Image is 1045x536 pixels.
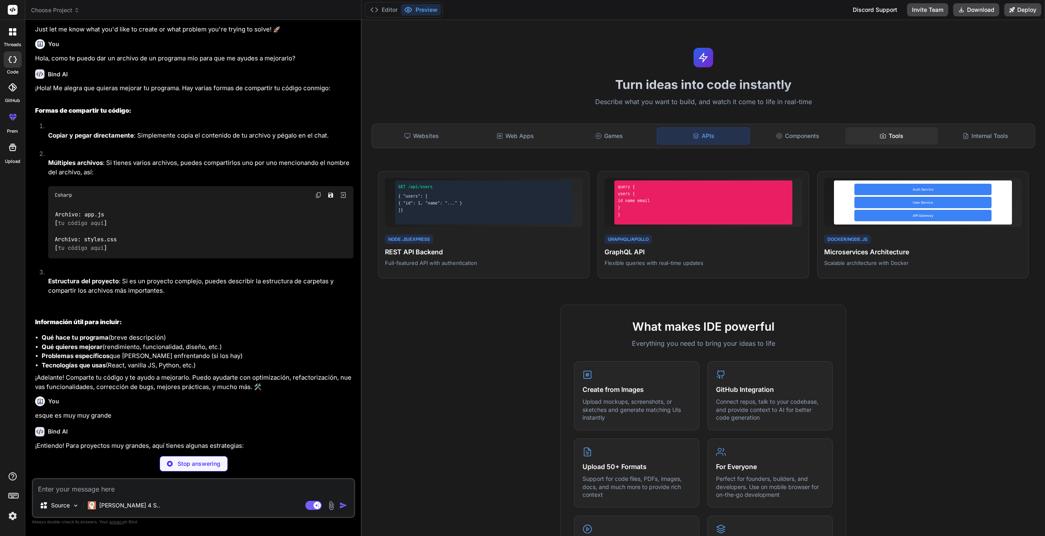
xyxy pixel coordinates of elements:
[1004,3,1041,16] button: Deploy
[375,127,467,145] div: Websites
[367,97,1040,107] p: Describe what you want to build, and watch it come to life in real-time
[35,318,122,326] strong: Información útil para incluir:
[583,398,691,422] p: Upload mockups, screenshots, or sketches and generate matching UIs instantly
[854,184,992,195] div: Auth Service
[99,501,160,509] p: [PERSON_NAME] 4 S..
[48,159,103,167] strong: Múltiples archivos
[563,127,655,145] div: Games
[824,235,871,244] div: Docker/Node.js
[48,427,68,436] h6: Bind AI
[7,69,18,76] label: code
[42,361,106,369] strong: Tecnologías que usas
[55,210,117,252] code: Archivo: app.js [ ] Archivo: styles.css [ ]
[340,191,347,199] img: Open in Browser
[398,207,569,213] div: ]}
[605,259,802,267] p: Flexible queries with real-time updates
[72,502,79,509] img: Pick Models
[854,197,992,208] div: User Service
[574,318,833,335] h2: What makes IDE powerful
[88,501,96,509] img: Claude 4 Sonnet
[48,70,68,78] h6: Bind AI
[48,131,134,139] strong: Copiar y pegar directamente
[35,373,354,391] p: ¡Adelante! Comparte tu código y te ayudo a mejorarlo. Puedo ayudarte con optimización, refactoriz...
[752,127,844,145] div: Components
[35,54,354,63] p: Hola, como te puedo dar un archivo de un programa mio para que me ayudes a mejorarlo?
[953,3,999,16] button: Download
[58,244,104,251] span: tu código aquí
[42,343,354,352] li: (rendimiento, funcionalidad, diseño, etc.)
[618,211,789,218] div: }
[716,462,824,472] h4: For Everyone
[469,127,561,145] div: Web Apps
[48,40,59,48] h6: You
[42,334,109,341] strong: Qué hace tu programa
[848,3,902,16] div: Discord Support
[327,501,336,510] img: attachment
[35,411,354,420] p: esque es muy muy grande
[605,247,802,257] h4: GraphQL API
[716,398,824,422] p: Connect repos, talk to your codebase, and provide context to AI for better code generation
[657,127,750,145] div: APIs
[315,192,322,198] img: copy
[824,259,1022,267] p: Scalable architecture with Docker
[583,475,691,499] p: Support for code files, PDFs, images, docs, and much more to provide rich context
[32,518,355,526] p: Always double-check its answers. Your in Bind
[845,127,938,145] div: Tools
[339,501,347,509] img: icon
[42,361,354,370] li: (React, vanilla JS, Python, etc.)
[385,247,583,257] h4: REST API Backend
[48,277,119,285] strong: Estructura del proyecto
[42,333,354,343] li: (breve descripción)
[618,198,789,204] div: id name email
[398,200,569,206] div: { "id": 1, "name": "..." }
[48,277,354,295] p: : Si es un proyecto complejo, puedes describir la estructura de carpetas y compartir los archivos...
[58,219,104,227] span: tu código aquí
[398,184,569,190] div: GET /api/users
[35,25,354,34] p: Just let me know what you'd like to create or what problem you're trying to solve! 🚀
[618,184,789,190] div: query {
[5,97,20,104] label: GitHub
[51,501,70,509] p: Source
[5,158,20,165] label: Upload
[42,351,354,361] li: que [PERSON_NAME] enfrentando (si los hay)
[7,128,18,135] label: prem
[618,191,789,197] div: users {
[854,210,992,221] div: API Gateway
[398,193,569,199] div: { "users": [
[605,235,652,244] div: GraphQL/Apollo
[48,131,354,140] p: : Simplemente copia el contenido de tu archivo y pégalo en el chat.
[35,107,131,114] strong: Formas de compartir tu código:
[35,441,354,451] p: ¡Entiendo! Para proyectos muy grandes, aquí tienes algunas estrategias:
[824,247,1022,257] h4: Microservices Architecture
[583,462,691,472] h4: Upload 50+ Formats
[48,397,59,405] h6: You
[4,41,21,48] label: threads
[55,192,72,198] span: Csharp
[385,259,583,267] p: Full-featured API with authentication
[367,77,1040,92] h1: Turn ideas into code instantly
[583,385,691,394] h4: Create from Images
[939,127,1032,145] div: Internal Tools
[6,509,20,523] img: settings
[907,3,948,16] button: Invite Team
[178,460,220,468] p: Stop answering
[42,343,102,351] strong: Qué quieres mejorar
[716,385,824,394] h4: GitHub Integration
[367,4,401,16] button: Editor
[48,158,354,177] p: : Si tienes varios archivos, puedes compartirlos uno por uno mencionando el nombre del archivo, así:
[35,84,354,93] p: ¡Hola! Me alegra que quieras mejorar tu programa. Hay varias formas de compartir tu código conmigo:
[716,475,824,499] p: Perfect for founders, builders, and developers. Use on mobile browser for on-the-go development
[109,519,124,524] span: privacy
[385,235,433,244] div: Node.js/Express
[401,4,441,16] button: Preview
[574,338,833,348] p: Everything you need to bring your ideas to life
[31,6,80,14] span: Choose Project
[325,189,336,201] button: Save file
[42,352,109,360] strong: Problemas específicos
[618,205,789,211] div: }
